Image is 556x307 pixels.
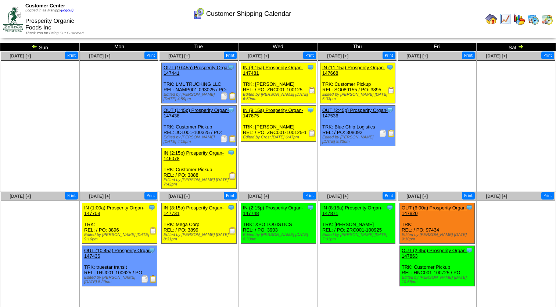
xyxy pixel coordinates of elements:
[397,43,477,51] td: Fri
[164,150,224,161] a: IN (2:15p) Prosperity Organ-146078
[164,107,229,119] a: OUT (1:45p) Prosperity Organ-147438
[65,52,78,59] button: Print
[322,92,395,101] div: Edited by [PERSON_NAME] [DATE] 6:03pm
[148,247,155,254] img: Tooltip
[383,192,395,200] button: Print
[224,52,237,59] button: Print
[243,205,303,216] a: IN (2:15p) Prosperity Organ-147748
[227,106,235,114] img: Tooltip
[386,64,394,71] img: Tooltip
[327,194,348,199] a: [DATE] [+]
[466,204,473,211] img: Tooltip
[25,3,65,8] span: Customer Center
[386,106,394,114] img: Tooltip
[462,192,475,200] button: Print
[206,10,291,18] span: Customer Shipping Calendar
[320,106,395,146] div: TRK: Blue Chip Logistics REL: / PO: 308092
[227,204,235,211] img: Tooltip
[80,43,159,51] td: Mon
[168,53,190,59] span: [DATE] [+]
[61,8,73,13] a: (logout)
[322,135,395,144] div: Edited by [PERSON_NAME] [DATE] 9:33pm
[402,248,467,259] a: OUT (2:45p) Prosperity Organ-147863
[307,106,314,114] img: Tooltip
[307,64,314,71] img: Tooltip
[148,204,155,211] img: Tooltip
[89,53,110,59] a: [DATE] [+]
[541,13,553,25] img: calendarinout.gif
[168,194,190,199] a: [DATE] [+]
[541,52,554,59] button: Print
[320,203,395,244] div: TRK: [PERSON_NAME] REL: / PO: ZRC001-100925
[303,192,316,200] button: Print
[406,194,428,199] span: [DATE] [+]
[84,233,157,241] div: Edited by [PERSON_NAME] [DATE] 9:16pm
[25,8,73,13] span: Logged in as Mshippy
[162,106,237,146] div: TRK: Customer Pickup REL: JOL001-100325 / PO:
[84,275,157,284] div: Edited by [PERSON_NAME] [DATE] 5:29pm
[150,227,157,234] img: Receiving Document
[243,135,316,140] div: Edited by Crost [DATE] 6:47pm
[308,130,316,137] img: Receiving Document
[248,53,269,59] a: [DATE] [+]
[518,43,524,49] img: arrowright.gif
[164,205,224,216] a: IN (8:15a) Prosperity Organ-147731
[406,53,428,59] a: [DATE] [+]
[243,92,316,101] div: Edited by [PERSON_NAME] [DATE] 6:59pm
[82,203,157,244] div: TRK: REL: / PO: 3896
[379,130,387,137] img: Packing Slip
[162,203,237,244] div: TRK: Mega Corp REL: / PO: 3899
[477,43,556,51] td: Sat
[243,107,303,119] a: IN (9:15a) Prosperity Organ-147675
[162,63,237,103] div: TRK: LML TRUCKING LLC REL: NAMP001-093025 / PO:
[144,52,157,59] button: Print
[466,247,473,254] img: Tooltip
[307,204,314,211] img: Tooltip
[527,13,539,25] img: calendarprod.gif
[402,233,474,241] div: Edited by [PERSON_NAME] [DATE] 9:10pm
[462,52,475,59] button: Print
[25,31,84,35] span: Thank You for Being Our Customer!
[241,106,316,142] div: TRK: [PERSON_NAME] REL: / PO: ZRC001-100125-1
[513,13,525,25] img: graph.gif
[84,205,144,216] a: IN (1:00a) Prosperity Organ-147708
[82,246,157,286] div: TRK: truestar transit REL: TRU001-100625 / PO:
[499,13,511,25] img: line_graph.gif
[248,194,269,199] a: [DATE] [+]
[400,246,475,286] div: TRK: Customer Pickup REL: HNC001-100725 / PO:
[10,194,31,199] a: [DATE] [+]
[25,18,74,31] span: Prosperity Organic Foods Inc
[220,135,228,142] img: Packing Slip
[238,43,318,51] td: Wed
[308,87,316,94] img: Receiving Document
[164,178,236,187] div: Edited by [PERSON_NAME] [DATE] 7:43pm
[164,92,236,101] div: Edited by [PERSON_NAME] [DATE] 4:59pm
[388,130,395,137] img: Bill of Lading
[485,13,497,25] img: home.gif
[159,43,238,51] td: Tue
[0,43,80,51] td: Sun
[150,275,157,283] img: Bill of Lading
[89,194,110,199] a: [DATE] [+]
[486,53,507,59] a: [DATE] [+]
[486,194,507,199] a: [DATE] [+]
[322,205,383,216] a: IN (8:15a) Prosperity Organ-147871
[327,53,348,59] a: [DATE] [+]
[193,8,205,20] img: calendarcustomer.gif
[162,148,237,189] div: TRK: Customer Pickup REL: / PO: 3888
[164,233,236,241] div: Edited by [PERSON_NAME] [DATE] 8:31pm
[541,192,554,200] button: Print
[10,53,31,59] a: [DATE] [+]
[164,65,232,76] a: OUT (10:45a) Prosperity Organ-147441
[322,65,385,76] a: IN (11:15a) Prosperity Organ-147668
[3,7,23,31] img: ZoRoCo_Logo(Green%26Foil)%20jpg.webp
